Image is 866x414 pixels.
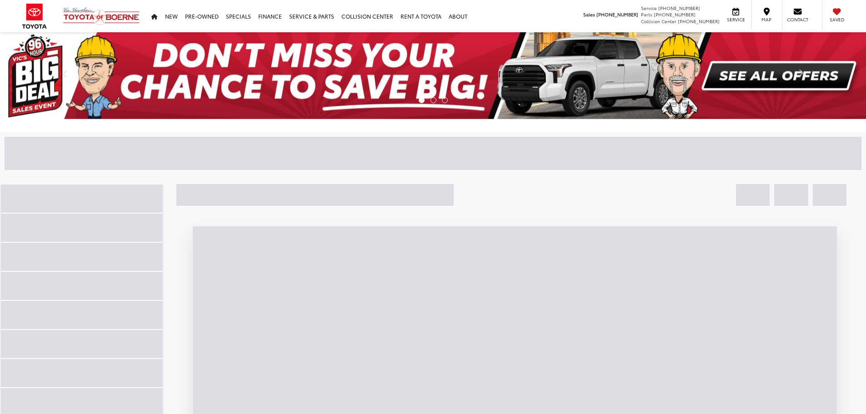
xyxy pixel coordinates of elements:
span: Saved [827,16,847,23]
span: Service [641,5,657,11]
span: [PHONE_NUMBER] [596,11,638,18]
span: Parts [641,11,652,18]
span: [PHONE_NUMBER] [678,18,720,25]
span: Collision Center [641,18,676,25]
span: Contact [787,16,808,23]
span: Map [756,16,776,23]
img: Vic Vaughan Toyota of Boerne [63,7,140,25]
span: Sales [583,11,595,18]
span: Service [726,16,746,23]
span: [PHONE_NUMBER] [658,5,700,11]
span: [PHONE_NUMBER] [654,11,696,18]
